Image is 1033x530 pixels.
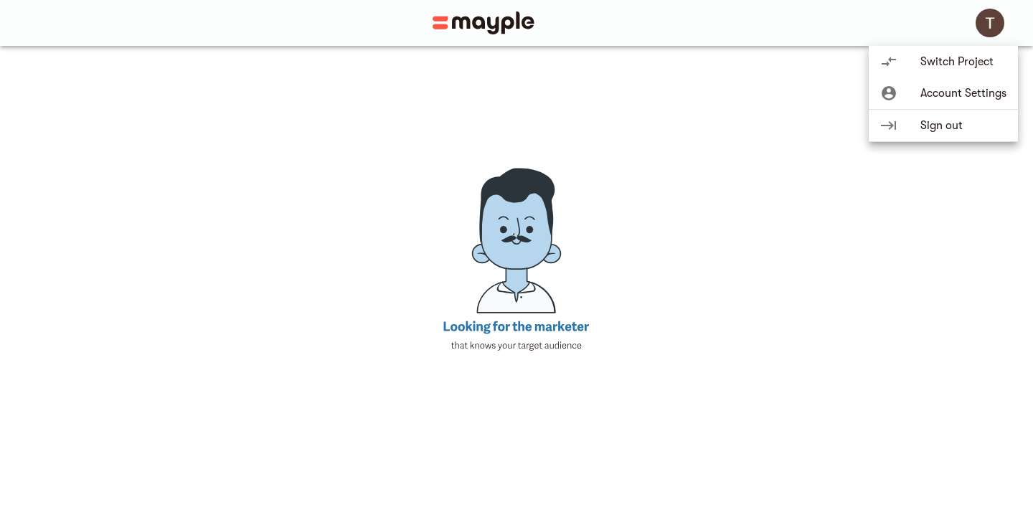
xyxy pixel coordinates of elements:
[880,53,897,70] span: compare_arrows
[880,117,897,134] span: keyboard_tab
[920,53,1006,70] span: Switch Project
[920,117,1006,134] span: Sign out
[920,85,1006,102] span: Account Settings
[880,85,897,102] span: account_circle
